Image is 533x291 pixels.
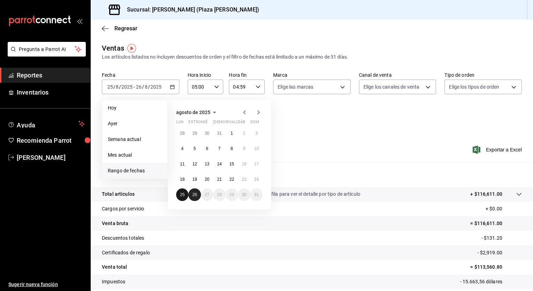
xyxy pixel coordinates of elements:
[148,84,150,90] span: /
[226,127,238,140] button: 1 de agosto de 2025
[254,192,259,197] abbr: 31 de agosto de 2025
[142,84,144,90] span: /
[136,84,142,90] input: --
[176,173,188,186] button: 18 de agosto de 2025
[102,234,144,242] p: Descuentos totales
[108,120,162,127] span: Ayer
[176,127,188,140] button: 28 de julio de 2025
[205,162,209,166] abbr: 13 de agosto de 2025
[121,84,133,90] input: ----
[121,6,259,14] h3: Sucursal: [PERSON_NAME] (Plaza [PERSON_NAME])
[213,188,225,201] button: 28 de agosto de 2025
[226,120,245,127] abbr: viernes
[5,51,86,58] a: Pregunta a Parrot AI
[218,146,221,151] abbr: 7 de agosto de 2025
[192,192,197,197] abbr: 26 de agosto de 2025
[478,249,522,256] p: - $2,919.00
[108,104,162,112] span: Hoy
[226,173,238,186] button: 22 de agosto de 2025
[102,220,128,227] p: Venta bruta
[217,177,222,182] abbr: 21 de agosto de 2025
[108,136,162,143] span: Semana actual
[278,83,313,90] span: Elige las marcas
[226,188,238,201] button: 29 de agosto de 2025
[242,177,246,182] abbr: 23 de agosto de 2025
[19,46,75,53] span: Pregunta a Parrot AI
[115,84,119,90] input: --
[107,84,113,90] input: --
[205,131,209,136] abbr: 30 de julio de 2025
[238,142,250,155] button: 9 de agosto de 2025
[201,120,208,127] abbr: miércoles
[474,145,522,154] button: Exportar a Excel
[486,147,522,152] font: Exportar a Excel
[242,192,246,197] abbr: 30 de agosto de 2025
[201,142,213,155] button: 6 de agosto de 2025
[77,18,82,24] button: open_drawer_menu
[176,108,219,117] button: agosto de 2025
[188,142,201,155] button: 5 de agosto de 2025
[102,205,144,212] p: Cargos por servicio
[108,167,162,174] span: Rango de fechas
[102,25,137,32] button: Regresar
[363,83,419,90] span: Elige los canales de venta
[180,162,185,166] abbr: 11 de agosto de 2025
[102,263,127,271] p: Venta total
[102,53,522,61] div: Los artículos listados no incluyen descuentos de orden y el filtro de fechas está limitado a un m...
[144,84,148,90] input: --
[180,192,185,197] abbr: 25 de agosto de 2025
[113,84,115,90] span: /
[17,89,48,96] font: Inventarios
[250,120,259,127] abbr: domingo
[102,73,179,77] label: Fecha
[102,278,125,285] p: Impuestos
[114,25,137,32] span: Regresar
[8,42,86,57] button: Pregunta a Parrot AI
[217,192,222,197] abbr: 28 de agosto de 2025
[108,151,162,159] span: Mes actual
[217,131,222,136] abbr: 31 de julio de 2025
[470,191,502,198] p: + $116,611.00
[102,191,135,198] p: Total artículos
[231,131,233,136] abbr: 1 de agosto de 2025
[231,146,233,151] abbr: 8 de agosto de 2025
[134,84,135,90] span: -
[481,234,522,242] p: - $131.20
[230,192,234,197] abbr: 29 de agosto de 2025
[470,263,522,271] p: = $113,560.80
[176,110,210,115] span: agosto de 2025
[449,83,499,90] span: Elige los tipos de orden
[254,146,259,151] abbr: 10 de agosto de 2025
[180,131,185,136] abbr: 28 de julio de 2025
[238,120,245,127] abbr: sábado
[188,188,201,201] button: 26 de agosto de 2025
[192,162,197,166] abbr: 12 de agosto de 2025
[180,177,185,182] abbr: 18 de agosto de 2025
[238,158,250,170] button: 16 de agosto de 2025
[486,205,522,212] p: + $0.00
[254,177,259,182] abbr: 24 de agosto de 2025
[243,146,245,151] abbr: 9 de agosto de 2025
[245,191,360,198] p: Da clic en la fila para ver el detalle por tipo de artículo
[201,188,213,201] button: 27 de agosto de 2025
[238,188,250,201] button: 30 de agosto de 2025
[17,154,66,161] font: [PERSON_NAME]
[188,120,210,127] abbr: martes
[217,162,222,166] abbr: 14 de agosto de 2025
[242,162,246,166] abbr: 16 de agosto de 2025
[238,173,250,186] button: 23 de agosto de 2025
[213,120,254,127] abbr: jueves
[201,158,213,170] button: 13 de agosto de 2025
[102,43,124,53] div: Ventas
[205,177,209,182] abbr: 20 de agosto de 2025
[181,146,183,151] abbr: 4 de agosto de 2025
[194,146,196,151] abbr: 5 de agosto de 2025
[359,73,436,77] label: Canal de venta
[102,249,150,256] p: Certificados de regalo
[17,72,42,79] font: Reportes
[230,177,234,182] abbr: 22 de agosto de 2025
[150,84,162,90] input: ----
[176,188,188,201] button: 25 de agosto de 2025
[17,137,72,144] font: Recomienda Parrot
[243,131,245,136] abbr: 2 de agosto de 2025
